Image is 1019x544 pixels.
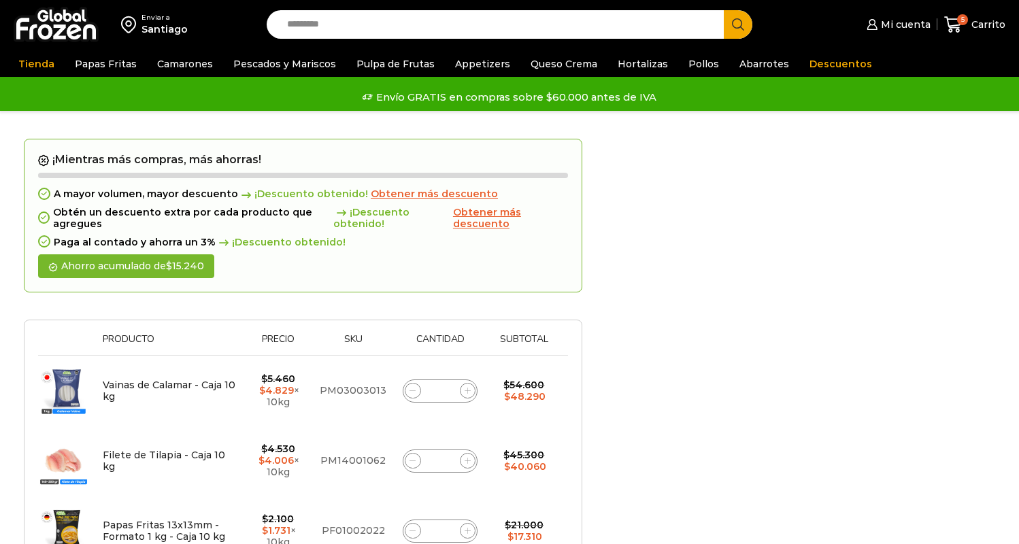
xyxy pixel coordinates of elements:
a: Camarones [150,51,220,77]
th: Subtotal [487,334,561,355]
h2: ¡Mientras más compras, más ahorras! [38,153,568,167]
a: Abarrotes [733,51,796,77]
a: Filete de Tilapia - Caja 10 kg [103,449,225,473]
a: Queso Crema [524,51,604,77]
bdi: 15.240 [166,260,204,272]
button: Search button [724,10,752,39]
span: ¡Descuento obtenido! [333,207,450,230]
span: $ [504,390,510,403]
span: $ [258,454,265,466]
bdi: 17.310 [507,530,542,543]
span: $ [504,460,510,473]
bdi: 48.290 [504,390,546,403]
span: $ [503,449,510,461]
a: Pescados y Mariscos [227,51,343,77]
bdi: 1.731 [262,524,290,537]
div: Paga al contado y ahorra un 3% [38,237,568,248]
span: $ [505,519,511,531]
bdi: 4.530 [261,443,295,455]
th: Producto [96,334,243,355]
span: Obtener más descuento [453,206,521,230]
span: $ [261,373,267,385]
td: × 10kg [243,426,313,496]
bdi: 4.006 [258,454,294,466]
bdi: 2.100 [262,513,294,525]
bdi: 45.300 [503,449,544,461]
img: address-field-icon.svg [121,13,141,36]
input: Product quantity [431,522,450,541]
a: Pulpa de Frutas [350,51,441,77]
bdi: 4.829 [259,384,294,396]
a: Obtener más descuento [453,207,568,230]
span: $ [262,524,268,537]
bdi: 5.460 [261,373,295,385]
span: $ [261,443,267,455]
bdi: 40.060 [504,460,546,473]
div: Enviar a [141,13,188,22]
bdi: 54.600 [503,379,544,391]
div: Santiago [141,22,188,36]
span: ¡Descuento obtenido! [238,188,368,200]
a: Tienda [12,51,61,77]
a: Obtener más descuento [371,188,498,200]
a: Pollos [682,51,726,77]
a: Hortalizas [611,51,675,77]
input: Product quantity [431,381,450,401]
div: Obtén un descuento extra por cada producto que agregues [38,207,568,230]
td: × 10kg [243,356,313,426]
bdi: 21.000 [505,519,544,531]
input: Product quantity [431,452,450,471]
span: Carrito [968,18,1005,31]
a: Vainas de Calamar - Caja 10 kg [103,379,235,403]
span: $ [507,530,514,543]
th: Sku [313,334,393,355]
span: $ [503,379,510,391]
a: Descuentos [803,51,879,77]
a: 5 Carrito [944,9,1005,41]
span: $ [259,384,265,396]
a: Appetizers [448,51,517,77]
a: Papas Fritas [68,51,144,77]
div: Ahorro acumulado de [38,254,214,278]
td: PM03003013 [313,356,393,426]
th: Precio [243,334,313,355]
a: Mi cuenta [863,11,930,38]
span: 5 [957,14,968,25]
span: $ [166,260,172,272]
td: PM14001062 [313,426,393,496]
span: ¡Descuento obtenido! [216,237,346,248]
div: A mayor volumen, mayor descuento [38,188,568,200]
span: $ [262,513,268,525]
th: Cantidad [393,334,487,355]
span: Mi cuenta [878,18,931,31]
a: Papas Fritas 13x13mm - Formato 1 kg - Caja 10 kg [103,519,225,543]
